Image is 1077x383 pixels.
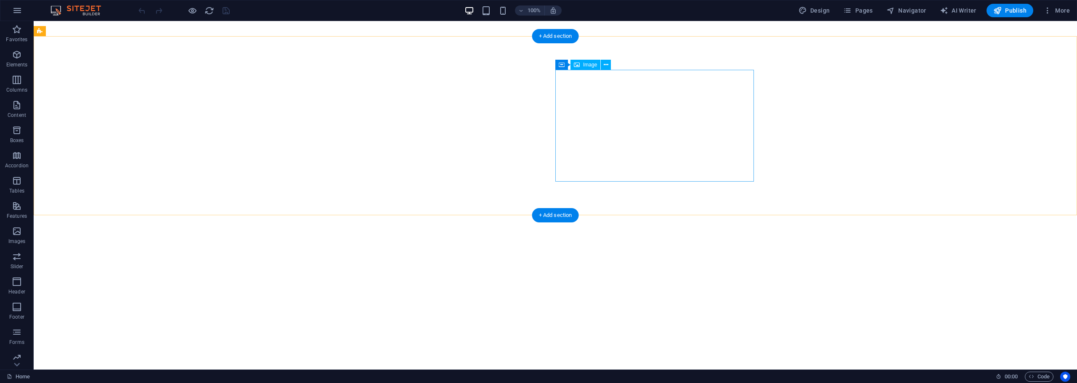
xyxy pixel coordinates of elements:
button: Click here to leave preview mode and continue editing [187,5,197,16]
p: Accordion [5,162,29,169]
button: Pages [840,4,876,17]
span: Code [1029,372,1050,382]
i: Reload page [204,6,214,16]
img: Editor Logo [48,5,111,16]
span: Navigator [886,6,926,15]
button: 100% [515,5,545,16]
div: Design (Ctrl+Alt+Y) [795,4,833,17]
span: Pages [843,6,873,15]
p: Forms [9,339,24,346]
p: Tables [9,188,24,194]
div: + Add section [532,29,579,43]
p: Columns [6,87,27,93]
p: Favorites [6,36,27,43]
p: Elements [6,61,28,68]
h6: 100% [528,5,541,16]
p: Header [8,288,25,295]
p: Slider [11,263,24,270]
p: Content [8,112,26,119]
button: Publish [987,4,1033,17]
button: More [1040,4,1073,17]
p: Images [8,238,26,245]
h6: Session time [996,372,1018,382]
button: Navigator [883,4,930,17]
span: AI Writer [940,6,976,15]
button: reload [204,5,214,16]
p: Features [7,213,27,219]
span: Publish [993,6,1027,15]
span: More [1043,6,1070,15]
span: 00 00 [1005,372,1018,382]
button: Design [795,4,833,17]
span: : [1011,373,1012,380]
p: Footer [9,314,24,320]
p: Boxes [10,137,24,144]
span: Design [798,6,830,15]
a: Click to cancel selection. Double-click to open Pages [7,372,30,382]
button: AI Writer [936,4,980,17]
i: On resize automatically adjust zoom level to fit chosen device. [549,7,557,14]
span: Image [583,62,597,67]
button: Code [1025,372,1053,382]
div: + Add section [532,208,579,222]
button: Usercentrics [1060,372,1070,382]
